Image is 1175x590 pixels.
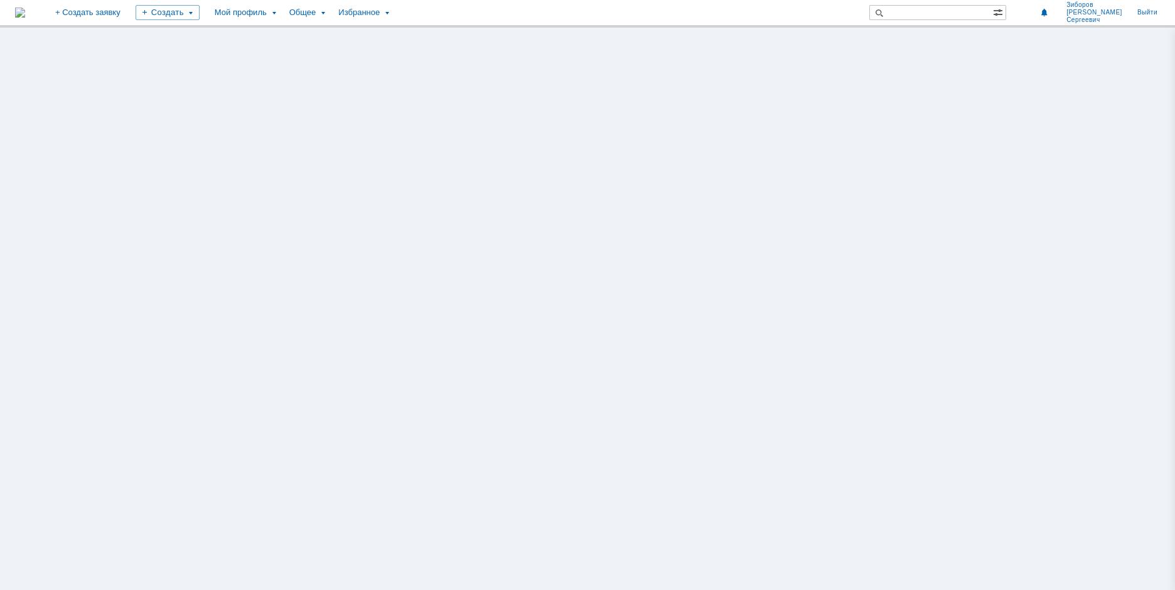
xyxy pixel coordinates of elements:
div: Создать [136,5,200,20]
img: logo [15,8,25,18]
span: [PERSON_NAME] [1066,9,1122,16]
span: Зиборов [1066,1,1122,9]
span: Сергеевич [1066,16,1122,24]
span: Расширенный поиск [993,6,1006,18]
a: Перейти на домашнюю страницу [15,8,25,18]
